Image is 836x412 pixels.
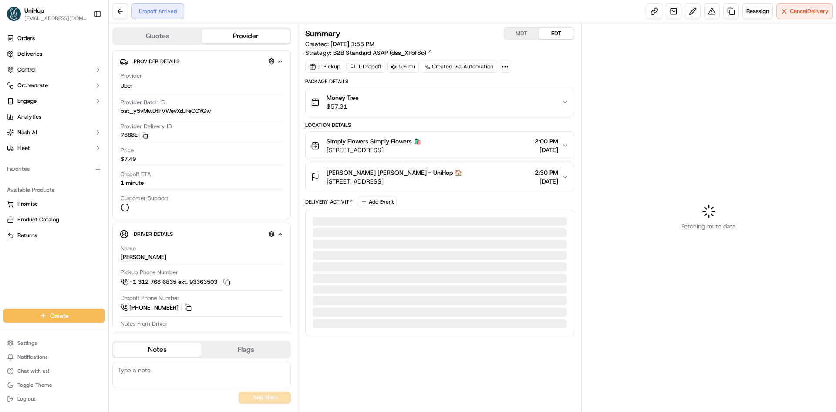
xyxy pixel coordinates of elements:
span: B2B Standard ASAP (dss_XPof8o) [333,48,426,57]
span: Notes From Driver [121,320,168,328]
button: CancelDelivery [776,3,833,19]
button: Product Catalog [3,213,105,227]
button: Notes [113,343,202,357]
button: Fleet [3,141,105,155]
span: 2:00 PM [535,137,558,146]
button: Create [3,309,105,323]
div: Delivery Activity [305,198,353,205]
span: Price [121,146,134,154]
span: +1 312 766 6835 ext. 93363503 [129,278,217,286]
span: [STREET_ADDRESS] [327,146,421,154]
div: Location Details [305,122,574,129]
a: +1 312 766 6835 ext. 93363503 [121,277,232,287]
span: Pickup Phone Number [121,269,178,276]
span: Reassign [746,7,769,15]
h3: Summary [305,30,340,37]
span: Customer Support [121,194,169,202]
span: Provider Delivery ID [121,123,172,130]
span: Driver Details [134,231,173,238]
span: Deliveries [17,50,42,58]
button: Notifications [3,351,105,363]
div: Package Details [305,78,574,85]
span: Chat with us! [17,368,49,375]
span: Analytics [17,113,41,121]
a: Orders [3,31,105,45]
button: Reassign [742,3,773,19]
span: UniHop [24,6,44,15]
button: UniHopUniHop[EMAIL_ADDRESS][DOMAIN_NAME] [3,3,90,24]
span: Promise [17,200,38,208]
button: Simply Flowers Simply Flowers 🛍️[STREET_ADDRESS]2:00 PM[DATE] [306,132,573,160]
span: [DATE] 1:55 PM [330,40,374,48]
span: $7.49 [121,155,136,163]
span: Notifications [17,354,48,361]
span: Settings [17,340,37,347]
span: bat_y5vMwDtFVWevXdJFeCOYGw [121,107,211,115]
button: Money Tree$57.31 [306,88,573,116]
span: Orchestrate [17,82,48,89]
span: Provider Batch ID [121,99,165,106]
span: Provider Details [134,58,179,65]
button: [EMAIL_ADDRESS][DOMAIN_NAME] [24,15,87,22]
span: Simply Flowers Simply Flowers 🛍️ [327,137,421,146]
span: Dropoff ETA [121,170,151,178]
button: Toggle Theme [3,379,105,391]
span: Returns [17,232,37,239]
span: Log out [17,395,35,402]
a: Deliveries [3,47,105,61]
div: Strategy: [305,48,433,57]
span: Created: [305,40,374,48]
span: Orders [17,34,35,42]
button: 7688E [121,131,148,139]
span: Engage [17,97,37,105]
button: Returns [3,228,105,242]
div: 1 Dropoff [346,61,385,73]
button: [PERSON_NAME] [PERSON_NAME] - UniHop 🏠[STREET_ADDRESS]2:30 PM[DATE] [306,163,573,191]
button: Driver Details [120,227,283,241]
span: Cancel Delivery [790,7,829,15]
button: EDT [539,28,574,39]
img: UniHop [7,7,21,21]
button: Control [3,63,105,77]
a: Returns [7,232,101,239]
span: Dropoff Phone Number [121,294,179,302]
div: 1 Pickup [305,61,344,73]
a: B2B Standard ASAP (dss_XPof8o) [333,48,433,57]
span: [PHONE_NUMBER] [129,304,179,312]
button: Chat with us! [3,365,105,377]
button: Promise [3,197,105,211]
button: Nash AI [3,126,105,140]
button: Provider [202,29,290,43]
span: Uber [121,82,133,90]
span: Fetching route data [681,222,736,231]
span: [DATE] [535,146,558,154]
a: Analytics [3,110,105,124]
button: Provider Details [120,54,283,68]
span: $57.31 [327,102,359,111]
span: [STREET_ADDRESS] [327,177,462,186]
span: Toggle Theme [17,381,52,388]
a: Created via Automation [421,61,497,73]
button: Log out [3,393,105,405]
div: Available Products [3,183,105,197]
span: 2:30 PM [535,168,558,177]
a: Promise [7,200,101,208]
span: Nash AI [17,129,37,136]
span: Product Catalog [17,216,59,224]
button: Engage [3,94,105,108]
button: Add Event [358,197,397,207]
button: MDT [504,28,539,39]
button: Flags [202,343,290,357]
div: [PERSON_NAME] [121,253,166,261]
span: Fleet [17,144,30,152]
button: Settings [3,337,105,349]
span: Provider [121,72,142,80]
span: [DATE] [535,177,558,186]
a: [PHONE_NUMBER] [121,303,193,313]
button: Orchestrate [3,78,105,92]
div: Favorites [3,162,105,176]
